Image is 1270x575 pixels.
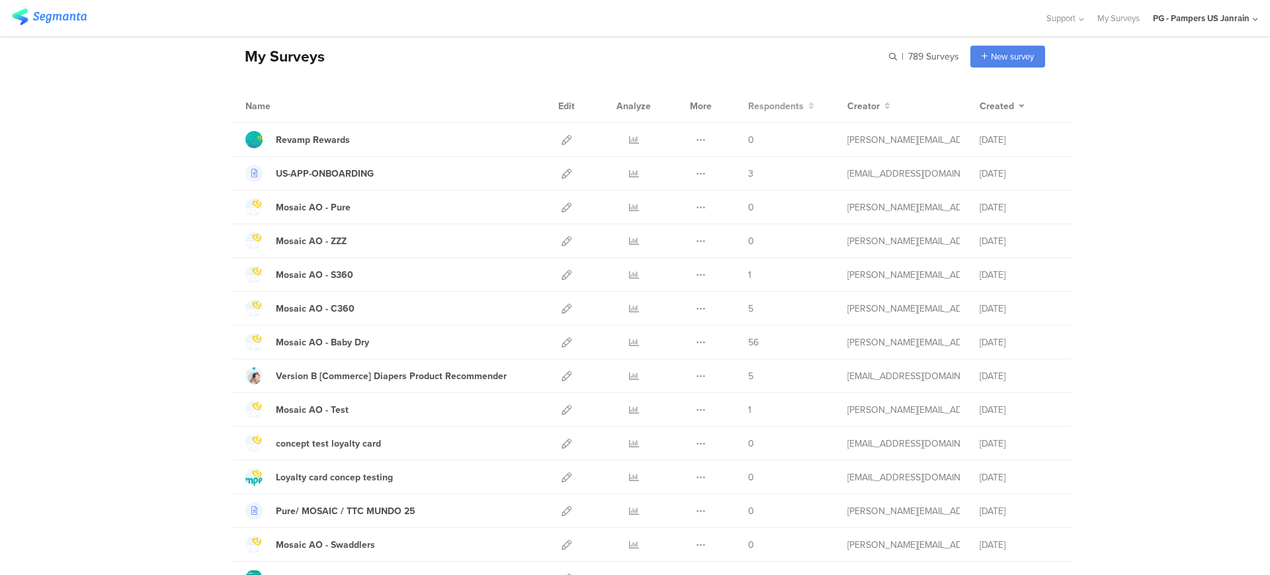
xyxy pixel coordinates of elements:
div: cardosoteixeiral.c@pg.com [847,437,960,451]
div: [DATE] [980,470,1059,484]
span: | [900,50,906,64]
div: simanski.c@pg.com [847,268,960,282]
div: simanski.c@pg.com [847,200,960,214]
img: segmanta logo [12,9,87,25]
div: [DATE] [980,437,1059,451]
div: [DATE] [980,335,1059,349]
span: 0 [748,437,754,451]
div: [DATE] [980,133,1059,147]
a: Pure/ MOSAIC / TTC MUNDO 25 [245,502,415,519]
div: [DATE] [980,268,1059,282]
div: Mosaic AO - C360 [276,302,355,316]
span: 56 [748,335,759,349]
a: US-APP-ONBOARDING [245,165,374,182]
div: Name [245,99,325,113]
div: [DATE] [980,504,1059,518]
span: Respondents [748,99,804,113]
div: [DATE] [980,369,1059,383]
span: 789 Surveys [908,50,959,64]
span: 0 [748,504,754,518]
div: Mosaic AO - ZZZ [276,234,347,248]
span: 0 [748,538,754,552]
span: Created [980,99,1014,113]
a: Version B [Commerce] Diapers Product Recommender [245,367,507,384]
div: More [687,89,715,122]
span: 0 [748,470,754,484]
div: [DATE] [980,234,1059,248]
div: wecker.p@pg.com [847,133,960,147]
span: 5 [748,302,753,316]
span: 1 [748,268,751,282]
span: Support [1046,12,1076,24]
div: Mosaic AO - Swaddlers [276,538,375,552]
span: 3 [748,167,753,181]
button: Respondents [748,99,814,113]
span: Creator [847,99,880,113]
div: Analyze [614,89,654,122]
a: Loyalty card concep testing [245,468,393,486]
div: simanski.c@pg.com [847,335,960,349]
div: [DATE] [980,403,1059,417]
a: Mosaic AO - Baby Dry [245,333,369,351]
div: simanski.c@pg.com [847,504,960,518]
div: Mosaic AO - Test [276,403,349,417]
span: 0 [748,234,754,248]
div: Edit [552,89,581,122]
span: 5 [748,369,753,383]
div: cardosoteixeiral.c@pg.com [847,470,960,484]
div: My Surveys [232,45,325,67]
div: [DATE] [980,538,1059,552]
a: Revamp Rewards [245,131,350,148]
div: Pure/ MOSAIC / TTC MUNDO 25 [276,504,415,518]
div: [DATE] [980,200,1059,214]
div: PG - Pampers US Janrain [1153,12,1249,24]
button: Creator [847,99,890,113]
a: Mosaic AO - Swaddlers [245,536,375,553]
a: Mosaic AO - Pure [245,199,351,216]
div: simanski.c@pg.com [847,234,960,248]
div: simanski.c@pg.com [847,302,960,316]
a: Mosaic AO - S360 [245,266,353,283]
div: Mosaic AO - S360 [276,268,353,282]
div: concept test loyalty card [276,437,381,451]
div: [DATE] [980,167,1059,181]
div: Mosaic AO - Baby Dry [276,335,369,349]
button: Created [980,99,1025,113]
div: Version B [Commerce] Diapers Product Recommender [276,369,507,383]
span: 0 [748,200,754,214]
span: 0 [748,133,754,147]
div: hougui.yh.1@pg.com [847,369,960,383]
div: Revamp Rewards [276,133,350,147]
div: US-APP-ONBOARDING [276,167,374,181]
span: 1 [748,403,751,417]
a: Mosaic AO - Test [245,401,349,418]
a: concept test loyalty card [245,435,381,452]
div: Loyalty card concep testing [276,470,393,484]
a: Mosaic AO - ZZZ [245,232,347,249]
div: trehorel.p@pg.com [847,167,960,181]
div: simanski.c@pg.com [847,403,960,417]
div: [DATE] [980,302,1059,316]
a: Mosaic AO - C360 [245,300,355,317]
span: New survey [991,50,1034,63]
div: simanski.c@pg.com [847,538,960,552]
div: Mosaic AO - Pure [276,200,351,214]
